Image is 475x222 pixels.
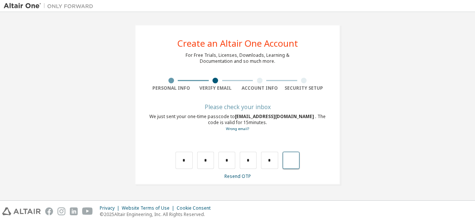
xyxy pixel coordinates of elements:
div: Please check your inbox [149,105,326,109]
img: facebook.svg [45,207,53,215]
div: We just sent your one-time passcode to . The code is valid for 15 minutes. [149,114,326,132]
div: Account Info [237,85,282,91]
div: Cookie Consent [177,205,215,211]
img: altair_logo.svg [2,207,41,215]
div: Website Terms of Use [122,205,177,211]
div: Verify Email [193,85,238,91]
div: For Free Trials, Licenses, Downloads, Learning & Documentation and so much more. [186,52,289,64]
div: Personal Info [149,85,193,91]
a: Resend OTP [224,173,251,179]
span: [EMAIL_ADDRESS][DOMAIN_NAME] [235,113,315,120]
img: linkedin.svg [70,207,78,215]
div: Security Setup [282,85,326,91]
div: Create an Altair One Account [177,39,298,48]
div: Privacy [100,205,122,211]
p: © 2025 Altair Engineering, Inc. All Rights Reserved. [100,211,215,218]
img: instagram.svg [58,207,65,215]
a: Go back to the registration form [226,126,249,131]
img: Altair One [4,2,97,10]
img: youtube.svg [82,207,93,215]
